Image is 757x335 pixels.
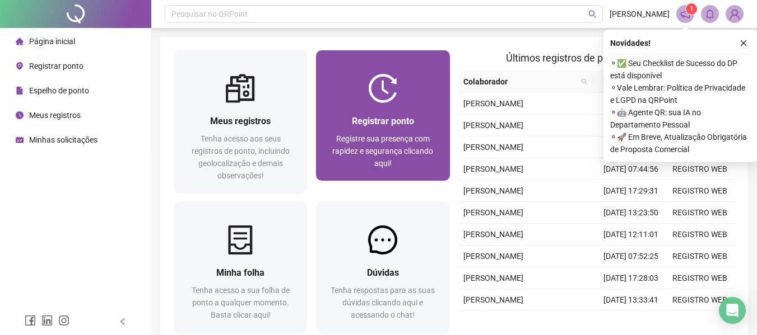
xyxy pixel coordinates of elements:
span: Dúvidas [367,267,399,278]
span: Novidades ! [610,37,651,49]
span: [PERSON_NAME] [463,230,523,239]
span: [PERSON_NAME] [463,186,523,195]
span: [PERSON_NAME] [610,8,670,20]
span: Página inicial [29,37,75,46]
td: REGISTRO WEB [666,289,735,311]
span: close [740,39,747,47]
span: Tenha acesso aos seus registros de ponto, incluindo geolocalização e demais observações! [192,134,290,180]
span: [PERSON_NAME] [463,273,523,282]
td: REGISTRO WEB [666,202,735,224]
td: REGISTRO WEB [666,311,735,333]
span: [PERSON_NAME] [463,252,523,261]
td: REGISTRO WEB [666,224,735,246]
td: REGISTRO WEB [666,158,735,180]
td: REGISTRO WEB [666,267,735,289]
span: home [16,37,24,45]
td: [DATE] 13:26:47 [597,115,666,136]
span: Meus registros [29,111,81,120]
td: REGISTRO WEB [666,246,735,267]
a: DúvidasTenha respostas para as suas dúvidas clicando aqui e acessando o chat! [316,202,449,332]
span: search [579,73,590,90]
span: Registrar ponto [352,116,414,126]
td: [DATE] 17:28:03 [597,267,666,289]
span: clock-circle [16,111,24,119]
span: environment [16,62,24,70]
span: [PERSON_NAME] [463,99,523,108]
td: [DATE] 07:52:25 [597,246,666,267]
span: [PERSON_NAME] [463,164,523,173]
span: [PERSON_NAME] [463,121,523,130]
a: Minha folhaTenha acesso a sua folha de ponto a qualquer momento. Basta clicar aqui! [174,202,307,332]
span: ⚬ Vale Lembrar: Política de Privacidade e LGPD na QRPoint [610,82,750,106]
span: Minha folha [216,267,264,278]
td: [DATE] 13:23:50 [597,202,666,224]
span: schedule [16,136,24,144]
th: Data/Hora [592,71,659,93]
td: [DATE] 13:33:41 [597,289,666,311]
span: ⚬ 🚀 Em Breve, Atualização Obrigatória de Proposta Comercial [610,131,750,155]
a: Meus registrosTenha acesso aos seus registros de ponto, incluindo geolocalização e demais observa... [174,50,307,193]
span: Minhas solicitações [29,135,97,144]
span: linkedin [41,315,53,326]
span: [PERSON_NAME] [463,208,523,217]
span: Registre sua presença com rapidez e segurança clicando aqui! [332,134,433,168]
a: Registrar pontoRegistre sua presença com rapidez e segurança clicando aqui! [316,50,449,181]
span: notification [680,9,690,19]
span: [PERSON_NAME] [463,295,523,304]
td: [DATE] 12:25:02 [597,136,666,158]
sup: 1 [686,3,697,15]
span: left [119,318,127,325]
span: Data/Hora [597,76,645,88]
span: ⚬ 🤖 Agente QR: sua IA no Departamento Pessoal [610,106,750,131]
td: [DATE] 17:30:44 [597,93,666,115]
span: [PERSON_NAME] [463,143,523,152]
td: [DATE] 12:25:02 [597,311,666,333]
span: instagram [58,315,69,326]
span: 1 [690,5,694,13]
td: [DATE] 12:11:01 [597,224,666,246]
span: search [581,78,588,85]
span: search [588,10,597,18]
td: [DATE] 07:44:56 [597,158,666,180]
span: file [16,87,24,95]
span: Tenha respostas para as suas dúvidas clicando aqui e acessando o chat! [331,286,435,319]
span: Últimos registros de ponto sincronizados [506,52,687,64]
div: Open Intercom Messenger [719,297,746,324]
span: Espelho de ponto [29,86,89,95]
td: REGISTRO WEB [666,180,735,202]
span: Meus registros [210,116,271,126]
span: Colaborador [463,76,577,88]
span: bell [705,9,715,19]
img: 87951 [726,6,743,22]
span: Tenha acesso a sua folha de ponto a qualquer momento. Basta clicar aqui! [192,286,290,319]
span: ⚬ ✅ Seu Checklist de Sucesso do DP está disponível [610,57,750,82]
td: [DATE] 17:29:31 [597,180,666,202]
span: Registrar ponto [29,62,83,70]
span: facebook [25,315,36,326]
